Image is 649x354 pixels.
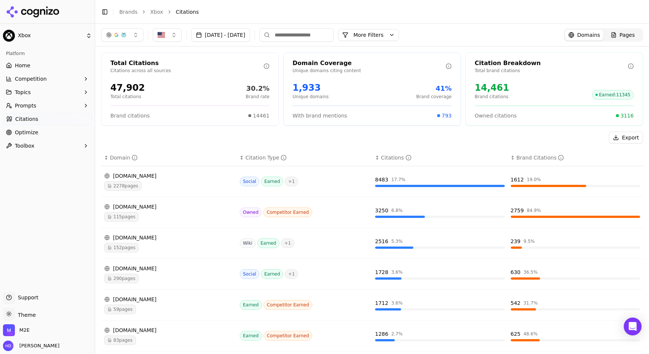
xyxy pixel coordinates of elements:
th: brandCitationCount [508,149,643,166]
div: 1612 [511,176,524,183]
button: Open organization switcher [3,324,30,336]
span: 3116 [620,112,634,119]
button: Toolbox [3,140,92,152]
p: Brand citations [475,94,509,100]
div: [DOMAIN_NAME] [104,326,234,334]
div: 3.6 % [391,269,403,275]
div: 625 [511,330,521,338]
button: Competition [3,73,92,85]
a: Citations [3,113,92,125]
div: ↕Citation Type [240,154,369,161]
div: 14,461 [475,82,509,94]
div: 3250 [375,207,388,214]
div: ↕Domain [104,154,234,161]
div: 1712 [375,299,388,307]
div: 239 [511,238,521,245]
div: 30.2% [246,83,269,94]
span: + 1 [285,177,298,186]
div: ↕Brand Citations [511,154,640,161]
div: 3.6 % [391,300,403,306]
span: 115 pages [104,212,139,222]
div: Citation Breakdown [475,59,628,68]
div: Open Intercom Messenger [624,318,642,335]
a: Home [3,59,92,71]
th: domain [101,149,237,166]
th: citationTypes [237,149,372,166]
img: M2E [3,324,15,336]
span: Xbox [18,32,83,39]
p: Unique domains citing content [293,68,446,74]
button: Open user button [3,341,59,351]
span: With brand mentions [293,112,347,119]
p: Brand coverage [416,94,452,100]
button: [DATE] - [DATE] [191,28,250,42]
span: Competitor Earned [263,207,312,217]
div: 41% [416,83,452,94]
div: Citation Type [245,154,287,161]
div: [DOMAIN_NAME] [104,203,234,210]
div: 2.7 % [391,331,403,337]
div: 1728 [375,268,388,276]
nav: breadcrumb [119,8,628,16]
button: Prompts [3,100,92,112]
img: Xbox [3,30,15,42]
div: Citations [381,154,411,161]
div: Domain Coverage [293,59,446,68]
div: [DOMAIN_NAME] [104,296,234,303]
button: Topics [3,86,92,98]
p: Brand rate [246,94,269,100]
span: [PERSON_NAME] [16,342,59,349]
p: Citations across all sources [110,68,264,74]
span: Topics [15,88,31,96]
a: Optimize [3,126,92,138]
span: Prompts [15,102,36,109]
div: 48.6 % [523,331,537,337]
span: 152 pages [104,243,139,252]
img: United States [158,31,165,39]
span: Earned [257,238,280,248]
a: Xbox [150,8,163,16]
p: Unique domains [293,94,329,100]
span: 290 pages [104,274,139,283]
span: Theme [15,312,36,318]
div: 36.5 % [523,269,537,275]
span: Social [240,177,260,186]
span: M2E [19,327,30,334]
span: Support [15,294,38,301]
div: 542 [511,299,521,307]
th: totalCitationCount [372,149,508,166]
span: Domains [577,31,600,39]
div: ↕Citations [375,154,505,161]
span: Brand citations [110,112,150,119]
div: 47,902 [110,82,145,94]
div: 17.7 % [391,177,406,183]
span: Owned [240,207,262,217]
span: Citations [15,115,38,123]
span: Earned [261,177,283,186]
div: Domain [110,154,138,161]
span: Optimize [15,129,38,136]
span: Competition [15,75,47,83]
button: More Filters [338,29,399,41]
span: Citations [176,8,199,16]
div: Total Citations [110,59,264,68]
span: Social [240,269,260,279]
p: Total brand citations [475,68,628,74]
div: Brand Citations [516,154,564,161]
div: 19.0 % [527,177,541,183]
div: 2759 [511,207,524,214]
img: Hakan Degirmenci [3,341,13,351]
span: 2278 pages [104,181,142,191]
span: Pages [620,31,635,39]
span: + 1 [285,269,298,279]
span: Home [15,62,30,69]
span: 83 pages [104,335,136,345]
span: + 1 [281,238,294,248]
div: [DOMAIN_NAME] [104,234,234,241]
span: Earned [240,300,262,310]
div: [DOMAIN_NAME] [104,172,234,180]
div: 5.3 % [391,238,403,244]
div: 1286 [375,330,388,338]
div: 31.7 % [523,300,537,306]
div: 9.5 % [523,238,535,244]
